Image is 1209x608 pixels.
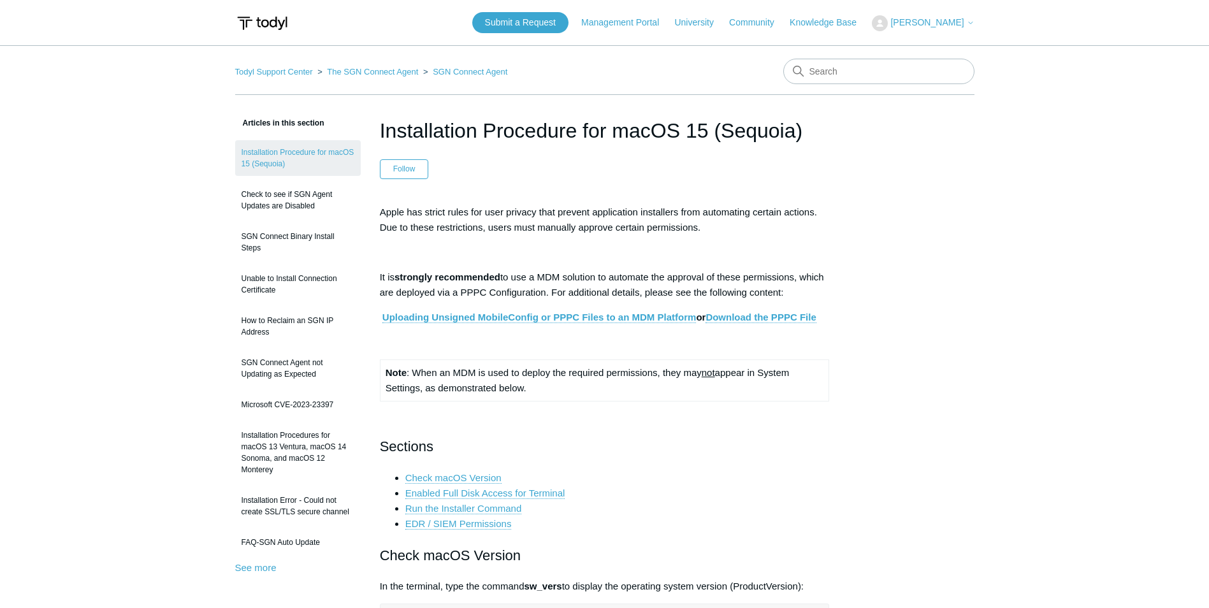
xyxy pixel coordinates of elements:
p: Apple has strict rules for user privacy that prevent application installers from automating certa... [380,205,830,235]
a: Installation Procedure for macOS 15 (Sequoia) [235,140,361,176]
a: How to Reclaim an SGN IP Address [235,308,361,344]
a: Microsoft CVE-2023-23397 [235,393,361,417]
span: not [702,367,715,378]
input: Search [783,59,974,84]
strong: strongly recommended [395,271,500,282]
a: Uploading Unsigned MobileConfig or PPPC Files to an MDM Platform [382,312,697,323]
strong: sw_vers [524,581,561,591]
h2: Sections [380,435,830,458]
a: Knowledge Base [790,16,869,29]
a: Unable to Install Connection Certificate [235,266,361,302]
a: Installation Error - Could not create SSL/TLS secure channel [235,488,361,524]
li: Todyl Support Center [235,67,315,76]
a: Community [729,16,787,29]
span: Articles in this section [235,119,324,127]
a: SGN Connect Agent not Updating as Expected [235,351,361,386]
button: [PERSON_NAME] [872,15,974,31]
a: EDR / SIEM Permissions [405,518,512,530]
strong: or [382,312,816,323]
a: FAQ-SGN Auto Update [235,530,361,554]
li: The SGN Connect Agent [315,67,421,76]
strong: Note [386,367,407,378]
button: Follow Article [380,159,429,178]
a: Todyl Support Center [235,67,313,76]
p: It is to use a MDM solution to automate the approval of these permissions, which are deployed via... [380,270,830,300]
a: Download the PPPC File [706,312,816,323]
span: [PERSON_NAME] [890,17,964,27]
a: SGN Connect Agent [433,67,507,76]
td: : When an MDM is used to deploy the required permissions, they may appear in System Settings, as ... [380,359,829,401]
a: See more [235,562,277,573]
a: Check macOS Version [405,472,502,484]
a: Management Portal [581,16,672,29]
h2: Check macOS Version [380,544,830,567]
a: University [674,16,726,29]
a: Enabled Full Disk Access for Terminal [405,488,565,499]
li: SGN Connect Agent [421,67,507,76]
a: Run the Installer Command [405,503,522,514]
p: In the terminal, type the command to display the operating system version (ProductVersion): [380,579,830,594]
a: Check to see if SGN Agent Updates are Disabled [235,182,361,218]
a: SGN Connect Binary Install Steps [235,224,361,260]
a: The SGN Connect Agent [327,67,418,76]
img: Todyl Support Center Help Center home page [235,11,289,35]
a: Submit a Request [472,12,568,33]
a: Installation Procedures for macOS 13 Ventura, macOS 14 Sonoma, and macOS 12 Monterey [235,423,361,482]
h1: Installation Procedure for macOS 15 (Sequoia) [380,115,830,146]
